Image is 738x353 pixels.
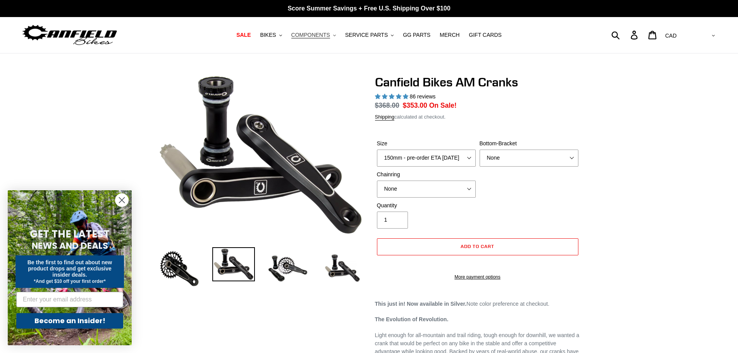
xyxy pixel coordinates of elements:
[469,32,502,38] span: GIFT CARDS
[429,100,457,110] span: On Sale!
[32,239,108,252] span: NEWS AND DEALS
[377,139,476,148] label: Size
[436,30,463,40] a: MERCH
[375,113,580,121] div: calculated at checkout.
[375,93,410,100] span: 4.97 stars
[232,30,255,40] a: SALE
[16,313,123,329] button: Become an Insider!
[115,193,129,207] button: Close dialog
[260,32,276,38] span: BIKES
[465,30,506,40] a: GIFT CARDS
[375,75,580,90] h1: Canfield Bikes AM Cranks
[403,32,430,38] span: GG PARTS
[287,30,340,40] button: COMPONENTS
[377,274,578,281] a: More payment options
[256,30,286,40] button: BIKES
[30,227,110,241] span: GET THE LATEST
[461,243,494,249] span: Add to cart
[236,32,251,38] span: SALE
[158,247,201,290] img: Load image into Gallery viewer, Canfield Bikes AM Cranks
[399,30,434,40] a: GG PARTS
[375,300,580,308] p: Note color preference at checkout.
[321,247,363,290] img: Load image into Gallery viewer, CANFIELD-AM_DH-CRANKS
[34,279,105,284] span: *And get $10 off your first order*
[16,292,123,307] input: Enter your email address
[377,238,578,255] button: Add to cart
[291,32,330,38] span: COMPONENTS
[409,93,435,100] span: 86 reviews
[440,32,459,38] span: MERCH
[267,247,309,290] img: Load image into Gallery viewer, Canfield Bikes AM Cranks
[377,201,476,210] label: Quantity
[21,23,118,47] img: Canfield Bikes
[480,139,578,148] label: Bottom-Bracket
[375,301,467,307] strong: This just in! Now available in Silver.
[375,114,395,121] a: Shipping
[375,316,449,322] strong: The Evolution of Revolution.
[212,247,255,281] img: Load image into Gallery viewer, Canfield Cranks
[403,102,427,109] span: $353.00
[341,30,397,40] button: SERVICE PARTS
[377,170,476,179] label: Chainring
[345,32,388,38] span: SERVICE PARTS
[375,102,399,109] s: $368.00
[28,259,112,278] span: Be the first to find out about new product drops and get exclusive insider deals.
[616,26,635,43] input: Search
